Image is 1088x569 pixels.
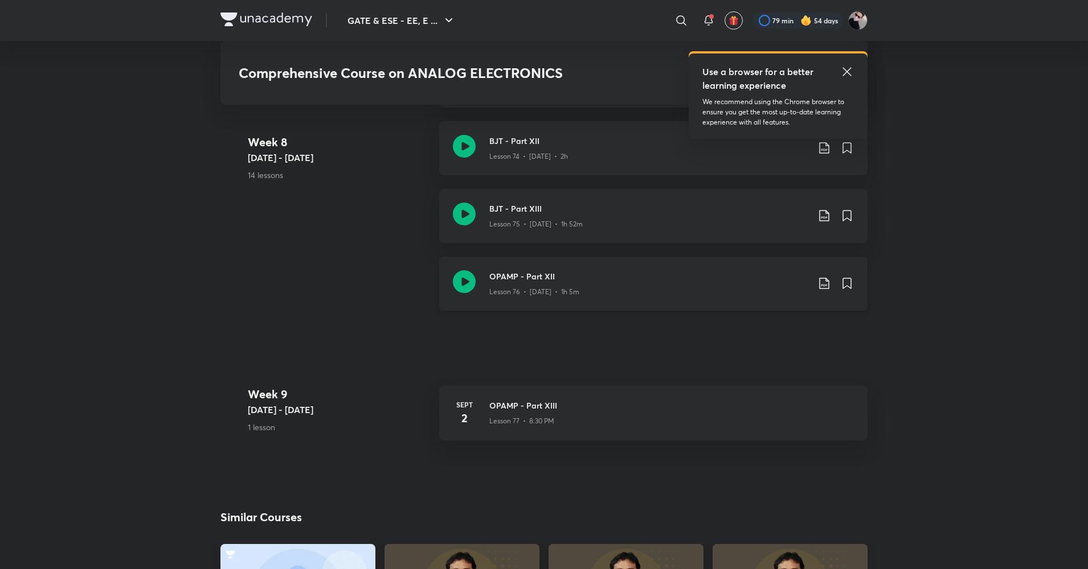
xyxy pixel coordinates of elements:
[248,169,430,181] p: 14 lessons
[248,403,430,417] h5: [DATE] - [DATE]
[489,270,808,282] h3: OPAMP - Part XII
[489,135,808,147] h3: BJT - Part XII
[453,399,476,410] h6: Sept
[489,151,568,162] p: Lesson 74 • [DATE] • 2h
[702,65,816,92] h5: Use a browser for a better learning experience
[248,386,430,403] h4: Week 9
[341,9,463,32] button: GATE & ESE - EE, E ...
[725,11,743,30] button: avatar
[239,65,685,81] h3: Comprehensive Course on ANALOG ELECTRONICS
[702,97,854,127] p: We recommend using the Chrome browser to ensure you get the most up-to-date learning experience w...
[220,13,312,26] img: Company Logo
[453,410,476,427] h4: 2
[489,203,808,215] h3: BJT - Part XIII
[489,416,554,426] p: Lesson 77 • 8:30 PM
[248,151,430,164] h5: [DATE] - [DATE]
[729,15,739,26] img: avatar
[439,386,868,454] a: Sept2OPAMP - Part XIIILesson 77 • 8:30 PM
[439,257,868,324] a: OPAMP - Part XIILesson 76 • [DATE] • 1h 5m
[248,421,430,433] p: 1 lesson
[800,15,812,26] img: streak
[220,13,312,29] a: Company Logo
[439,121,868,189] a: BJT - Part XIILesson 74 • [DATE] • 2h
[848,11,868,30] img: Ashutosh Tripathi
[489,399,854,411] h3: OPAMP - Part XIII
[220,509,302,526] h2: Similar Courses
[489,219,583,229] p: Lesson 75 • [DATE] • 1h 52m
[248,134,430,151] h4: Week 8
[489,287,579,297] p: Lesson 76 • [DATE] • 1h 5m
[439,189,868,257] a: BJT - Part XIIILesson 75 • [DATE] • 1h 52m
